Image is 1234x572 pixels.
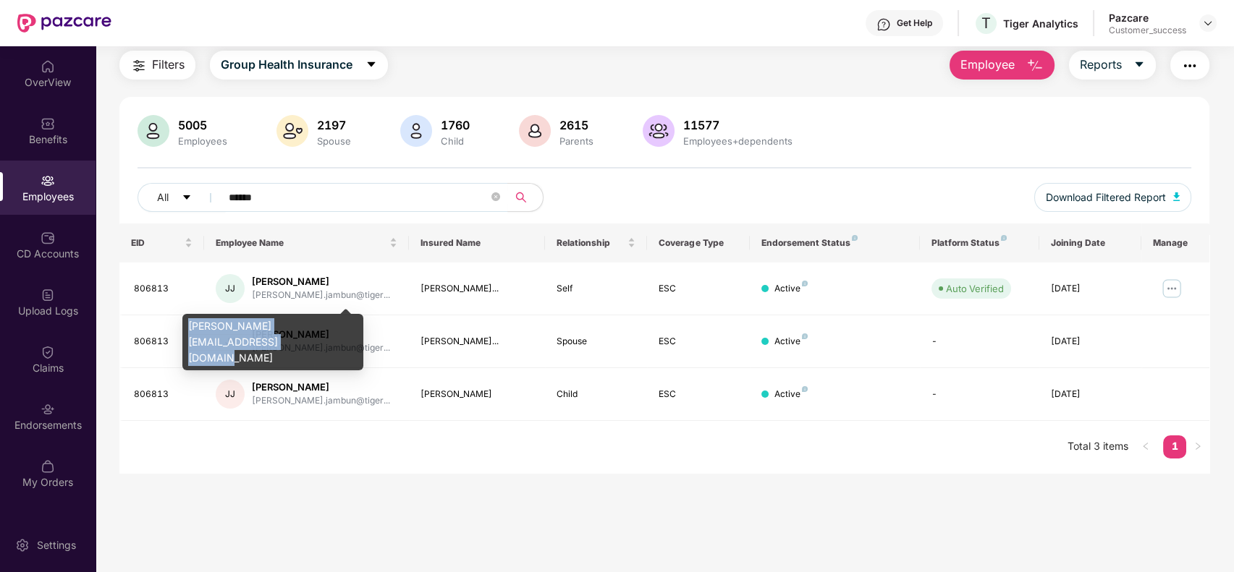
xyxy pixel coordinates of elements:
div: 11577 [680,118,795,132]
div: 2197 [314,118,354,132]
div: 1760 [438,118,473,132]
div: ESC [659,282,738,296]
div: Child [438,135,473,147]
img: svg+xml;base64,PHN2ZyB4bWxucz0iaHR0cDovL3d3dy53My5vcmcvMjAwMC9zdmciIHhtbG5zOnhsaW5rPSJodHRwOi8vd3... [643,115,675,147]
div: Auto Verified [946,281,1004,296]
span: caret-down [182,192,192,204]
img: New Pazcare Logo [17,14,111,33]
span: close-circle [491,191,500,205]
span: close-circle [491,192,500,201]
img: svg+xml;base64,PHN2ZyB4bWxucz0iaHR0cDovL3d3dy53My5vcmcvMjAwMC9zdmciIHdpZHRoPSI4IiBoZWlnaHQ9IjgiIH... [802,281,808,286]
th: Manage [1141,223,1209,262]
span: Relationship [557,237,625,249]
div: Child [557,388,635,401]
img: svg+xml;base64,PHN2ZyBpZD0iRW5kb3JzZW1lbnRzIiB4bWxucz0iaHR0cDovL3d3dy53My5vcmcvMjAwMC9zdmciIHdpZH... [41,402,55,417]
span: Employee [960,56,1015,74]
button: right [1186,435,1209,458]
div: [DATE] [1051,335,1130,349]
button: Employee [950,51,1055,80]
img: svg+xml;base64,PHN2ZyBpZD0iU2V0dGluZy0yMHgyMCIgeG1sbnM9Imh0dHA6Ly93d3cudzMub3JnLzIwMDAvc3ZnIiB3aW... [15,538,30,552]
li: Previous Page [1134,435,1157,458]
img: svg+xml;base64,PHN2ZyB4bWxucz0iaHR0cDovL3d3dy53My5vcmcvMjAwMC9zdmciIHdpZHRoPSI4IiBoZWlnaHQ9IjgiIH... [852,235,858,241]
div: Active [774,388,808,401]
img: svg+xml;base64,PHN2ZyBpZD0iRW1wbG95ZWVzIiB4bWxucz0iaHR0cDovL3d3dy53My5vcmcvMjAwMC9zdmciIHdpZHRoPS... [41,174,55,188]
span: caret-down [1133,59,1145,72]
div: Self [557,282,635,296]
div: Active [774,335,808,349]
img: manageButton [1160,277,1183,300]
button: left [1134,435,1157,458]
img: svg+xml;base64,PHN2ZyB4bWxucz0iaHR0cDovL3d3dy53My5vcmcvMjAwMC9zdmciIHhtbG5zOnhsaW5rPSJodHRwOi8vd3... [1173,192,1180,201]
th: Coverage Type [647,223,749,262]
th: Insured Name [409,223,545,262]
span: Filters [152,56,185,74]
img: svg+xml;base64,PHN2ZyB4bWxucz0iaHR0cDovL3d3dy53My5vcmcvMjAwMC9zdmciIHdpZHRoPSI4IiBoZWlnaHQ9IjgiIH... [802,386,808,392]
div: Endorsement Status [761,237,908,249]
img: svg+xml;base64,PHN2ZyBpZD0iQ0RfQWNjb3VudHMiIGRhdGEtbmFtZT0iQ0QgQWNjb3VudHMiIHhtbG5zPSJodHRwOi8vd3... [41,231,55,245]
div: [PERSON_NAME] [252,275,390,289]
img: svg+xml;base64,PHN2ZyBpZD0iRHJvcGRvd24tMzJ4MzIiIHhtbG5zPSJodHRwOi8vd3d3LnczLm9yZy8yMDAwL3N2ZyIgd2... [1202,17,1214,29]
div: Settings [33,538,80,552]
li: Total 3 items [1068,435,1128,458]
span: Reports [1080,56,1122,74]
div: 5005 [175,118,230,132]
div: 806813 [134,335,193,349]
button: Filters [119,51,195,80]
button: Allcaret-down [138,183,226,212]
td: - [920,368,1039,421]
img: svg+xml;base64,PHN2ZyB4bWxucz0iaHR0cDovL3d3dy53My5vcmcvMjAwMC9zdmciIHhtbG5zOnhsaW5rPSJodHRwOi8vd3... [519,115,551,147]
div: Employees+dependents [680,135,795,147]
img: svg+xml;base64,PHN2ZyB4bWxucz0iaHR0cDovL3d3dy53My5vcmcvMjAwMC9zdmciIHdpZHRoPSIyNCIgaGVpZ2h0PSIyNC... [130,57,148,74]
div: Spouse [314,135,354,147]
div: Parents [557,135,596,147]
div: Customer_success [1109,25,1186,36]
a: 1 [1163,435,1186,457]
img: svg+xml;base64,PHN2ZyB4bWxucz0iaHR0cDovL3d3dy53My5vcmcvMjAwMC9zdmciIHdpZHRoPSIyNCIgaGVpZ2h0PSIyNC... [1181,57,1199,74]
img: svg+xml;base64,PHN2ZyBpZD0iSGVscC0zMngzMiIgeG1sbnM9Imh0dHA6Ly93d3cudzMub3JnLzIwMDAvc3ZnIiB3aWR0aD... [876,17,891,32]
div: [PERSON_NAME].jambun@tiger... [252,394,390,408]
div: JJ [216,274,245,303]
div: 806813 [134,388,193,401]
img: svg+xml;base64,PHN2ZyBpZD0iQmVuZWZpdHMiIHhtbG5zPSJodHRwOi8vd3d3LnczLm9yZy8yMDAwL3N2ZyIgd2lkdGg9Ij... [41,116,55,131]
span: T [981,14,991,32]
div: Platform Status [931,237,1028,249]
th: EID [119,223,205,262]
li: Next Page [1186,435,1209,458]
span: EID [131,237,182,249]
div: [PERSON_NAME].jambun@tiger... [252,289,390,302]
span: left [1141,442,1150,451]
div: Get Help [897,17,932,29]
div: 2615 [557,118,596,132]
img: svg+xml;base64,PHN2ZyBpZD0iQ2xhaW0iIHhtbG5zPSJodHRwOi8vd3d3LnczLm9yZy8yMDAwL3N2ZyIgd2lkdGg9IjIwIi... [41,345,55,359]
td: - [920,315,1039,368]
img: svg+xml;base64,PHN2ZyB4bWxucz0iaHR0cDovL3d3dy53My5vcmcvMjAwMC9zdmciIHhtbG5zOnhsaW5rPSJodHRwOi8vd3... [400,115,432,147]
div: Pazcare [1109,11,1186,25]
div: Tiger Analytics [1003,17,1078,30]
button: search [507,183,544,212]
div: JJ [216,380,245,409]
div: ESC [659,335,738,349]
div: [PERSON_NAME] [421,388,533,401]
span: Download Filtered Report [1046,189,1166,205]
th: Employee Name [204,223,408,262]
div: 806813 [134,282,193,296]
div: [PERSON_NAME] [252,380,390,394]
img: svg+xml;base64,PHN2ZyBpZD0iSG9tZSIgeG1sbnM9Imh0dHA6Ly93d3cudzMub3JnLzIwMDAvc3ZnIiB3aWR0aD0iMjAiIG... [41,59,55,74]
button: Reportscaret-down [1069,51,1156,80]
span: All [157,189,169,205]
img: svg+xml;base64,PHN2ZyB4bWxucz0iaHR0cDovL3d3dy53My5vcmcvMjAwMC9zdmciIHdpZHRoPSI4IiBoZWlnaHQ9IjgiIH... [802,333,808,339]
div: [PERSON_NAME]... [421,335,533,349]
img: svg+xml;base64,PHN2ZyB4bWxucz0iaHR0cDovL3d3dy53My5vcmcvMjAwMC9zdmciIHdpZHRoPSI4IiBoZWlnaHQ9IjgiIH... [1001,235,1007,241]
th: Joining Date [1039,223,1141,262]
div: [DATE] [1051,282,1130,296]
span: caret-down [365,59,377,72]
th: Relationship [545,223,647,262]
img: svg+xml;base64,PHN2ZyBpZD0iTXlfT3JkZXJzIiBkYXRhLW5hbWU9Ik15IE9yZGVycyIgeG1sbnM9Imh0dHA6Ly93d3cudz... [41,459,55,474]
div: Spouse [557,335,635,349]
button: Download Filtered Report [1034,183,1192,212]
div: Active [774,282,808,296]
div: Employees [175,135,230,147]
div: [DATE] [1051,388,1130,401]
div: [PERSON_NAME]... [421,282,533,296]
li: 1 [1163,435,1186,458]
